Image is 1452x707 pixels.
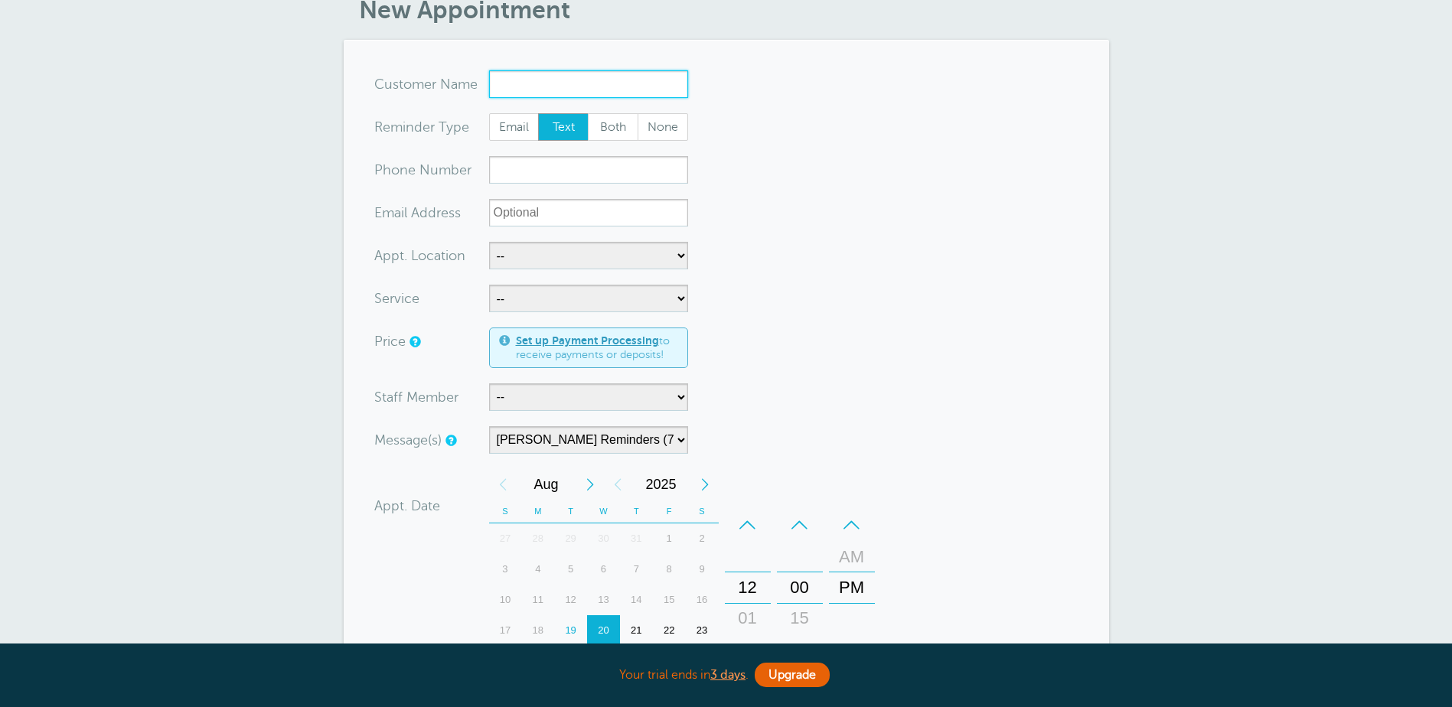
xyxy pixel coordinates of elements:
div: Tuesday, August 5 [554,554,587,585]
div: Today, Tuesday, August 19 [554,615,587,646]
label: Service [374,292,419,305]
div: Previous Year [604,469,631,500]
label: Email [489,113,540,141]
div: 12 [554,585,587,615]
label: Appt. Date [374,499,440,513]
span: Pho [374,163,400,177]
div: Monday, July 28 [521,523,554,554]
span: Cus [374,77,399,91]
span: 2025 [631,469,691,500]
div: Saturday, August 9 [686,554,719,585]
div: Tuesday, August 12 [554,585,587,615]
div: 11 [521,585,554,615]
div: Previous Month [489,469,517,500]
div: Wednesday, August 13 [587,585,620,615]
div: Tuesday, July 29 [554,523,587,554]
div: 19 [554,615,587,646]
a: Set up Payment Processing [516,334,659,347]
span: August [517,469,576,500]
a: Upgrade [755,663,830,687]
div: 28 [521,523,554,554]
div: 1 [653,523,686,554]
div: Saturday, August 23 [686,615,719,646]
div: 8 [653,554,686,585]
span: Both [589,114,638,140]
div: Your trial ends in . [344,659,1109,692]
div: 4 [521,554,554,585]
th: M [521,500,554,523]
div: 13 [587,585,620,615]
div: 20 [587,615,620,646]
div: Sunday, August 17 [489,615,522,646]
div: Thursday, July 31 [620,523,653,554]
div: 16 [686,585,719,615]
div: Wednesday, August 6 [587,554,620,585]
span: ne Nu [400,163,439,177]
div: PM [834,572,870,603]
div: 27 [489,523,522,554]
div: 17 [489,615,522,646]
div: 10 [489,585,522,615]
span: Ema [374,206,401,220]
th: W [587,500,620,523]
div: Monday, August 18 [521,615,554,646]
div: Thursday, August 14 [620,585,653,615]
label: Reminder Type [374,120,469,134]
input: Optional [489,199,688,226]
a: An optional price for the appointment. If you set a price, you can include a payment link in your... [409,337,419,347]
div: ress [374,199,489,226]
th: T [620,500,653,523]
label: Appt. Location [374,249,465,262]
div: 14 [620,585,653,615]
div: Next Year [691,469,719,500]
a: 3 days [710,668,746,682]
div: 3 [489,554,522,585]
div: Sunday, August 10 [489,585,522,615]
div: Monday, August 11 [521,585,554,615]
label: Text [538,113,589,141]
th: F [653,500,686,523]
div: AM [834,542,870,572]
a: Simple templates and custom messages will use the reminder schedule set under Settings > Reminder... [445,435,455,445]
div: Thursday, August 21 [620,615,653,646]
div: Wednesday, July 30 [587,523,620,554]
div: 12 [729,572,766,603]
div: 31 [620,523,653,554]
div: 15 [653,585,686,615]
label: Staff Member [374,390,458,404]
span: to receive payments or deposits! [516,334,678,361]
th: T [554,500,587,523]
div: Sunday, July 27 [489,523,522,554]
div: 02 [729,634,766,664]
div: 00 [781,572,818,603]
div: 18 [521,615,554,646]
th: S [686,500,719,523]
div: Minutes [777,510,823,666]
span: Email [490,114,539,140]
div: ame [374,70,489,98]
div: 5 [554,554,587,585]
div: Friday, August 1 [653,523,686,554]
span: tomer N [399,77,451,91]
div: Friday, August 15 [653,585,686,615]
div: 23 [686,615,719,646]
div: Next Month [576,469,604,500]
div: 2 [686,523,719,554]
div: 7 [620,554,653,585]
div: Thursday, August 7 [620,554,653,585]
div: 30 [781,634,818,664]
span: None [638,114,687,140]
div: Saturday, August 16 [686,585,719,615]
div: Wednesday, August 20 [587,615,620,646]
div: 01 [729,603,766,634]
div: 30 [587,523,620,554]
div: Friday, August 8 [653,554,686,585]
label: Price [374,334,406,348]
div: Sunday, August 3 [489,554,522,585]
div: 22 [653,615,686,646]
label: Both [588,113,638,141]
div: 15 [781,603,818,634]
div: Friday, August 22 [653,615,686,646]
label: None [638,113,688,141]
